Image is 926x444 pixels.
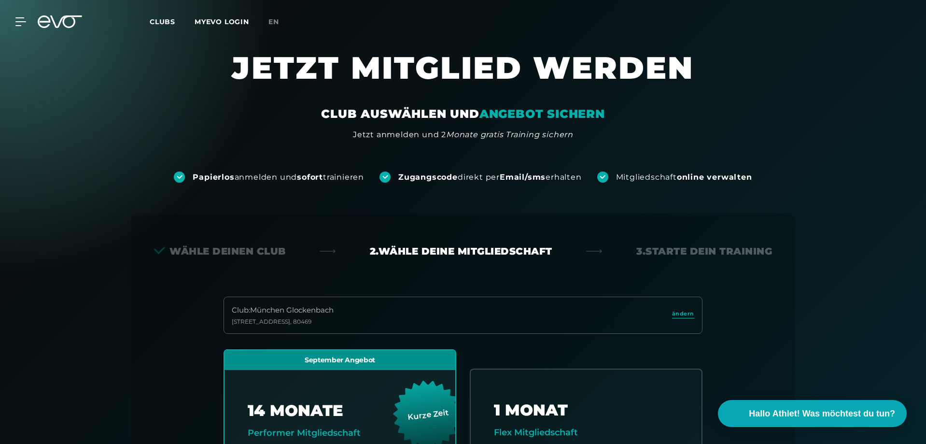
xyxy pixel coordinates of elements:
[616,172,752,183] div: Mitgliedschaft
[398,172,581,183] div: direkt per erhalten
[718,400,907,427] button: Hallo Athlet! Was möchtest du tun?
[195,17,249,26] a: MYEVO LOGIN
[193,172,234,182] strong: Papierlos
[636,244,772,258] div: 3. Starte dein Training
[154,244,286,258] div: Wähle deinen Club
[232,305,334,316] div: Club : München Glockenbach
[150,17,195,26] a: Clubs
[500,172,546,182] strong: Email/sms
[672,310,694,318] span: ändern
[749,407,895,420] span: Hallo Athlet! Was möchtest du tun?
[232,318,334,326] div: [STREET_ADDRESS] , 80469
[150,17,175,26] span: Clubs
[321,106,604,122] div: CLUB AUSWÄHLEN UND
[353,129,573,141] div: Jetzt anmelden und 2
[370,244,552,258] div: 2. Wähle deine Mitgliedschaft
[173,48,753,106] h1: JETZT MITGLIED WERDEN
[193,172,364,183] div: anmelden und trainieren
[446,130,573,139] em: Monate gratis Training sichern
[677,172,752,182] strong: online verwalten
[297,172,323,182] strong: sofort
[268,16,291,28] a: en
[672,310,694,321] a: ändern
[479,107,605,121] em: ANGEBOT SICHERN
[398,172,458,182] strong: Zugangscode
[268,17,279,26] span: en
